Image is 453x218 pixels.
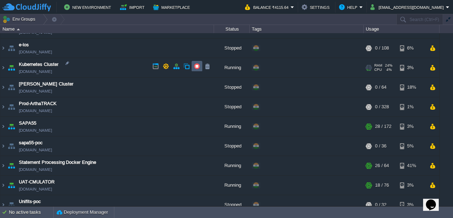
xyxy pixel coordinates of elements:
img: AMDAwAAAACH5BAEAAAAALAAAAAABAAEAAAICRAEAOw== [0,117,6,136]
a: [DOMAIN_NAME] [19,205,52,212]
a: Unifits-poc [19,198,41,205]
img: AMDAwAAAACH5BAEAAAAALAAAAAABAAEAAAICRAEAOw== [6,117,16,136]
button: Settings [302,3,332,11]
img: CloudJiffy [2,3,51,12]
a: [DOMAIN_NAME] [19,107,52,114]
a: [DOMAIN_NAME] [19,48,52,56]
a: [DOMAIN_NAME] [19,186,52,193]
div: 1% [400,97,423,116]
a: [DOMAIN_NAME] [19,127,52,134]
div: Name [1,25,214,33]
button: Deployment Manager [57,209,108,216]
div: Running [214,156,250,175]
img: AMDAwAAAACH5BAEAAAAALAAAAAABAAEAAAICRAEAOw== [0,78,6,97]
img: AMDAwAAAACH5BAEAAAAALAAAAAABAAEAAAICRAEAOw== [0,176,6,195]
div: No active tasks [9,207,53,218]
button: Balance ₹4115.64 [245,3,291,11]
a: [DOMAIN_NAME] [19,166,52,173]
a: [DOMAIN_NAME] [19,146,52,154]
div: 5% [400,136,423,156]
div: Usage [364,25,439,33]
a: Prod-ArthaTRACK [19,100,57,107]
span: 24% [385,63,392,68]
div: Tags [250,25,363,33]
a: [DOMAIN_NAME] [19,88,52,95]
img: AMDAwAAAACH5BAEAAAAALAAAAAABAAEAAAICRAEAOw== [6,38,16,58]
div: Running [214,58,250,77]
span: RAM [374,63,382,68]
span: CPU [374,68,382,72]
div: 3% [400,176,423,195]
div: 6% [400,38,423,58]
div: 41% [400,156,423,175]
div: 3% [400,195,423,214]
img: AMDAwAAAACH5BAEAAAAALAAAAAABAAEAAAICRAEAOw== [6,97,16,116]
button: Env Groups [2,14,38,24]
button: Help [339,3,359,11]
a: Statement Processing Docker Engine [19,159,96,166]
a: e-los [19,41,29,48]
img: AMDAwAAAACH5BAEAAAAALAAAAAABAAEAAAICRAEAOw== [6,156,16,175]
img: AMDAwAAAACH5BAEAAAAALAAAAAABAAEAAAICRAEAOw== [0,58,6,77]
div: 28 / 172 [375,117,391,136]
div: 26 / 64 [375,156,389,175]
button: New Environment [64,3,113,11]
img: AMDAwAAAACH5BAEAAAAALAAAAAABAAEAAAICRAEAOw== [0,136,6,156]
div: 0 / 108 [375,38,389,58]
a: [PERSON_NAME] Cluster [19,81,73,88]
div: Stopped [214,38,250,58]
div: 3% [400,117,423,136]
div: Status [214,25,249,33]
img: AMDAwAAAACH5BAEAAAAALAAAAAABAAEAAAICRAEAOw== [6,78,16,97]
img: AMDAwAAAACH5BAEAAAAALAAAAAABAAEAAAICRAEAOw== [17,28,20,30]
div: 0 / 36 [375,136,386,156]
div: Running [214,117,250,136]
button: [EMAIL_ADDRESS][DOMAIN_NAME] [370,3,446,11]
button: Marketplace [153,3,192,11]
div: 3% [400,58,423,77]
div: 0 / 64 [375,78,386,97]
span: 4% [385,68,392,72]
div: Stopped [214,97,250,116]
div: 18% [400,78,423,97]
img: AMDAwAAAACH5BAEAAAAALAAAAAABAAEAAAICRAEAOw== [6,136,16,156]
div: Stopped [214,136,250,156]
a: SAPA55 [19,120,36,127]
a: sapa55-poc [19,139,43,146]
div: 0 / 328 [375,97,389,116]
a: Kubernetes Cluster [19,61,58,68]
img: AMDAwAAAACH5BAEAAAAALAAAAAABAAEAAAICRAEAOw== [6,58,16,77]
a: [DOMAIN_NAME] [19,68,52,75]
button: Import [120,3,147,11]
a: UAT-CMULATOR [19,178,54,186]
iframe: chat widget [423,190,446,211]
img: AMDAwAAAACH5BAEAAAAALAAAAAABAAEAAAICRAEAOw== [0,156,6,175]
div: Stopped [214,195,250,214]
div: Running [214,176,250,195]
div: 0 / 32 [375,195,386,214]
img: AMDAwAAAACH5BAEAAAAALAAAAAABAAEAAAICRAEAOw== [0,97,6,116]
img: AMDAwAAAACH5BAEAAAAALAAAAAABAAEAAAICRAEAOw== [0,38,6,58]
img: AMDAwAAAACH5BAEAAAAALAAAAAABAAEAAAICRAEAOw== [6,195,16,214]
img: AMDAwAAAACH5BAEAAAAALAAAAAABAAEAAAICRAEAOw== [6,176,16,195]
img: AMDAwAAAACH5BAEAAAAALAAAAAABAAEAAAICRAEAOw== [0,195,6,214]
div: Stopped [214,78,250,97]
div: 18 / 76 [375,176,389,195]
